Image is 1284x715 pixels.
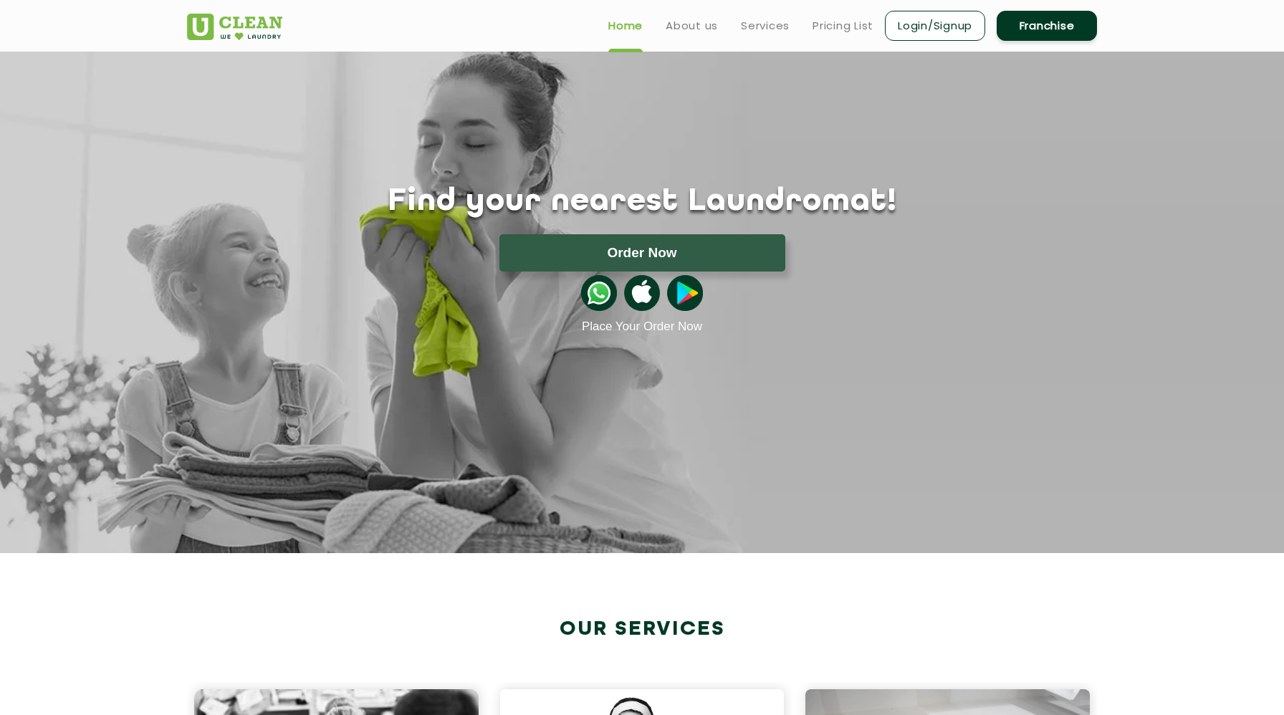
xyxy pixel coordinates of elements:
[741,17,790,34] a: Services
[187,618,1097,641] h2: Our Services
[608,17,643,34] a: Home
[667,275,703,311] img: playstoreicon.png
[581,275,617,311] img: whatsappicon.png
[499,234,785,272] button: Order Now
[813,17,873,34] a: Pricing List
[582,320,702,334] a: Place Your Order Now
[666,17,718,34] a: About us
[885,11,985,41] a: Login/Signup
[176,184,1108,220] h1: Find your nearest Laundromat!
[187,14,282,40] img: UClean Laundry and Dry Cleaning
[997,11,1097,41] a: Franchise
[624,275,660,311] img: apple-icon.png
